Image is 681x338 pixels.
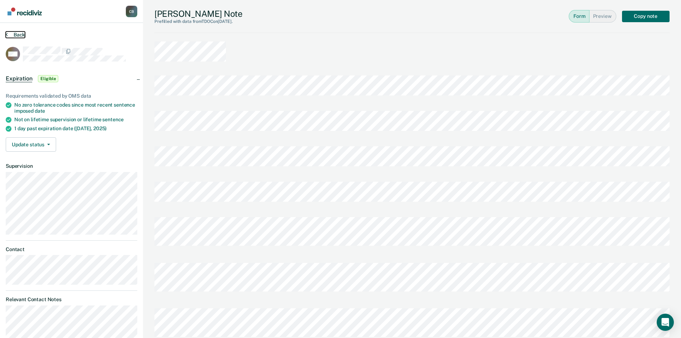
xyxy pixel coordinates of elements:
span: date [35,108,45,114]
button: Preview [589,10,616,23]
span: Eligible [38,75,58,82]
span: 2025) [93,126,107,131]
dt: Contact [6,246,137,253]
button: Profile dropdown button [126,6,137,17]
button: Form [569,10,589,23]
div: Not on lifetime supervision or lifetime [14,117,137,123]
dt: Relevant Contact Notes [6,297,137,303]
button: Copy note [622,11,670,22]
div: No zero tolerance codes since most recent sentence imposed [14,102,137,114]
button: Back [6,31,25,38]
span: Expiration [6,75,32,82]
button: Update status [6,137,56,152]
span: sentence [102,117,124,122]
div: 1 day past expiration date ([DATE], [14,126,137,132]
dt: Supervision [6,163,137,169]
div: Prefilled with data from TDOC on [DATE] . [154,19,242,24]
img: Recidiviz [8,8,42,15]
div: [PERSON_NAME] Note [154,9,242,24]
div: C B [126,6,137,17]
div: Requirements validated by OMS data [6,93,137,99]
div: Open Intercom Messenger [657,314,674,331]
